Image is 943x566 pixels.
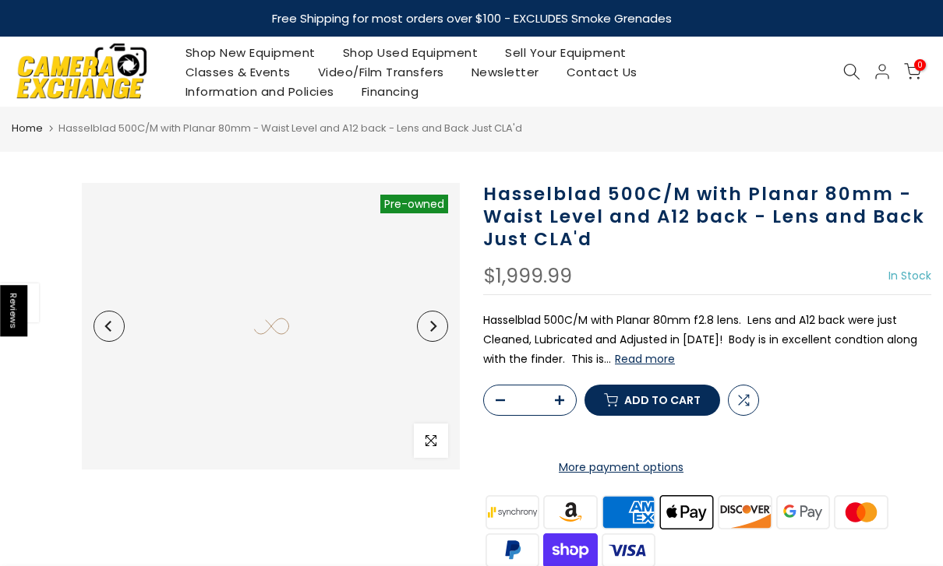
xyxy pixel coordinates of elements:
p: Hasselblad 500C/M with Planar 80mm f2.8 lens. Lens and A12 back were just Cleaned, Lubricated and... [483,311,931,370]
a: More payment options [483,458,759,477]
span: 0 [914,59,926,71]
strong: Free Shipping for most orders over $100 - EXCLUDES Smoke Grenades [272,10,672,26]
a: Information and Policies [171,82,348,101]
img: amazon payments [542,493,600,531]
a: Newsletter [457,62,553,82]
img: discover [716,493,775,531]
a: Video/Film Transfers [304,62,457,82]
h1: Hasselblad 500C/M with Planar 80mm - Waist Level and A12 back - Lens and Back Just CLA'd [483,183,931,251]
img: apple pay [658,493,716,531]
a: Sell Your Equipment [492,43,641,62]
a: Contact Us [553,62,651,82]
button: Add to cart [585,385,720,416]
button: Read more [615,352,675,366]
span: Hasselblad 500C/M with Planar 80mm - Waist Level and A12 back - Lens and Back Just CLA'd [58,121,522,135]
a: Financing [348,82,433,101]
img: master [832,493,891,531]
a: Home [12,121,43,136]
span: Add to cart [624,395,701,406]
span: In Stock [888,268,931,283]
a: Shop Used Equipment [329,43,492,62]
button: Next [417,311,448,342]
img: google pay [774,493,832,531]
img: american express [599,493,658,531]
button: Previous [94,311,125,342]
img: synchrony [483,493,542,531]
a: 0 [904,63,921,80]
a: Shop New Equipment [171,43,329,62]
div: $1,999.99 [483,266,572,287]
a: Classes & Events [171,62,304,82]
